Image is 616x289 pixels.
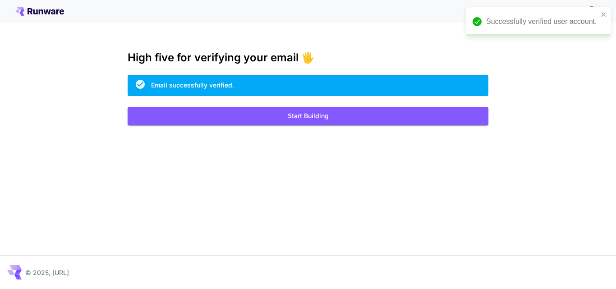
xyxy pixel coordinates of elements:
div: Email successfully verified. [151,80,234,90]
p: © 2025, [URL] [25,268,69,277]
div: Successfully verified user account. [486,16,598,27]
button: close [601,11,607,18]
h3: High five for verifying your email 🖐️ [128,51,488,64]
button: In order to qualify for free credit, you need to sign up with a business email address and click ... [583,2,601,20]
button: Start Building [128,107,488,125]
